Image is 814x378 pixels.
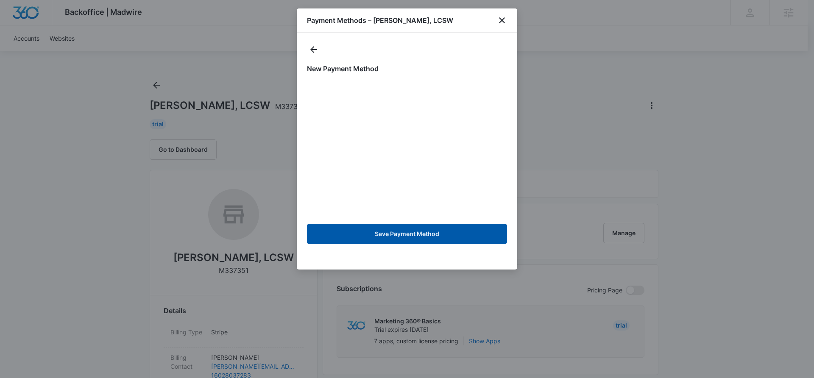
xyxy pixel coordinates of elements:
iframe: Secure payment input frame [305,81,509,217]
h1: Payment Methods – [PERSON_NAME], LCSW [307,15,453,25]
h1: New Payment Method [307,64,507,74]
button: Save Payment Method [307,224,507,244]
button: actions.back [307,43,321,56]
button: close [497,15,507,25]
